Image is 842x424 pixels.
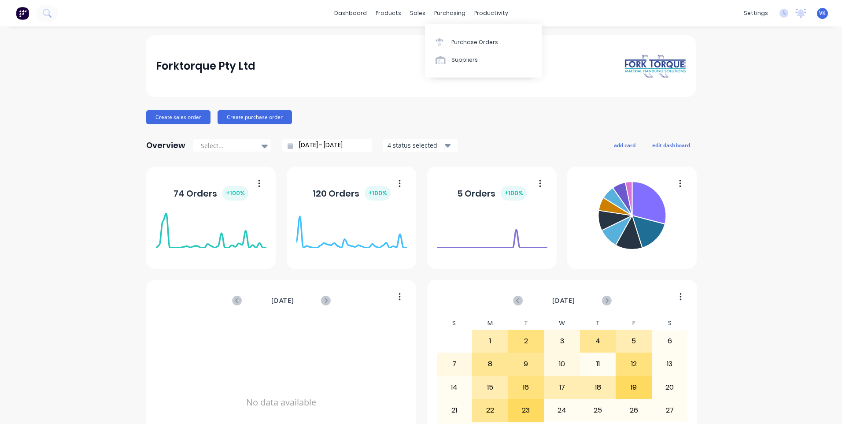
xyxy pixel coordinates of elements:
[616,399,651,421] div: 26
[508,317,544,330] div: T
[652,376,687,398] div: 20
[616,317,652,330] div: F
[580,353,616,375] div: 11
[509,353,544,375] div: 9
[552,296,575,305] span: [DATE]
[616,353,651,375] div: 12
[222,186,248,201] div: + 100 %
[330,7,371,20] a: dashboard
[652,399,687,421] div: 27
[509,376,544,398] div: 16
[436,317,473,330] div: S
[580,317,616,330] div: T
[819,9,826,17] span: VK
[271,296,294,305] span: [DATE]
[616,330,651,352] div: 5
[146,137,185,154] div: Overview
[365,186,391,201] div: + 100 %
[580,399,616,421] div: 25
[425,33,542,51] a: Purchase Orders
[473,330,508,352] div: 1
[16,7,29,20] img: Factory
[473,399,508,421] div: 22
[652,317,688,330] div: S
[580,330,616,352] div: 4
[544,317,580,330] div: W
[509,330,544,352] div: 2
[652,353,687,375] div: 13
[437,376,472,398] div: 14
[406,7,430,20] div: sales
[388,141,443,150] div: 4 status selected
[472,317,508,330] div: M
[544,330,580,352] div: 3
[608,139,641,151] button: add card
[501,186,527,201] div: + 100 %
[437,399,472,421] div: 21
[580,376,616,398] div: 18
[739,7,772,20] div: settings
[473,376,508,398] div: 15
[146,110,210,124] button: Create sales order
[470,7,513,20] div: productivity
[457,186,527,201] div: 5 Orders
[313,186,391,201] div: 120 Orders
[383,139,458,152] button: 4 status selected
[509,399,544,421] div: 23
[646,139,696,151] button: edit dashboard
[624,54,686,78] img: Forktorque Pty Ltd
[156,57,255,75] div: Forktorque Pty Ltd
[616,376,651,398] div: 19
[544,353,580,375] div: 10
[451,56,478,64] div: Suppliers
[473,353,508,375] div: 8
[544,399,580,421] div: 24
[437,353,472,375] div: 7
[430,7,470,20] div: purchasing
[174,186,248,201] div: 74 Orders
[451,38,498,46] div: Purchase Orders
[218,110,292,124] button: Create purchase order
[544,376,580,398] div: 17
[652,330,687,352] div: 6
[425,51,542,69] a: Suppliers
[371,7,406,20] div: products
